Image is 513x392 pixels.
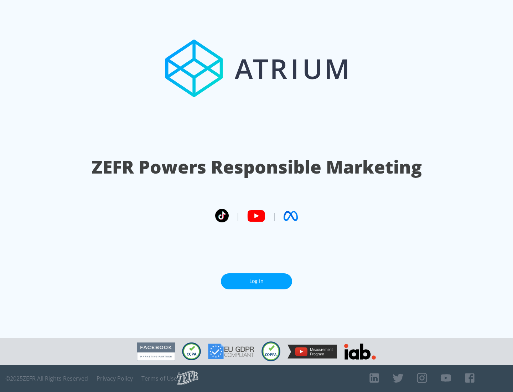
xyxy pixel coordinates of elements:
img: GDPR Compliant [208,344,254,359]
a: Privacy Policy [97,375,133,382]
img: YouTube Measurement Program [287,345,337,359]
span: © 2025 ZEFR All Rights Reserved [5,375,88,382]
img: COPPA Compliant [261,341,280,361]
span: | [272,211,276,221]
img: IAB [344,344,376,360]
span: | [236,211,240,221]
img: CCPA Compliant [182,342,201,360]
h1: ZEFR Powers Responsible Marketing [92,155,422,179]
a: Log In [221,273,292,289]
a: Terms of Use [141,375,177,382]
img: Facebook Marketing Partner [137,342,175,361]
